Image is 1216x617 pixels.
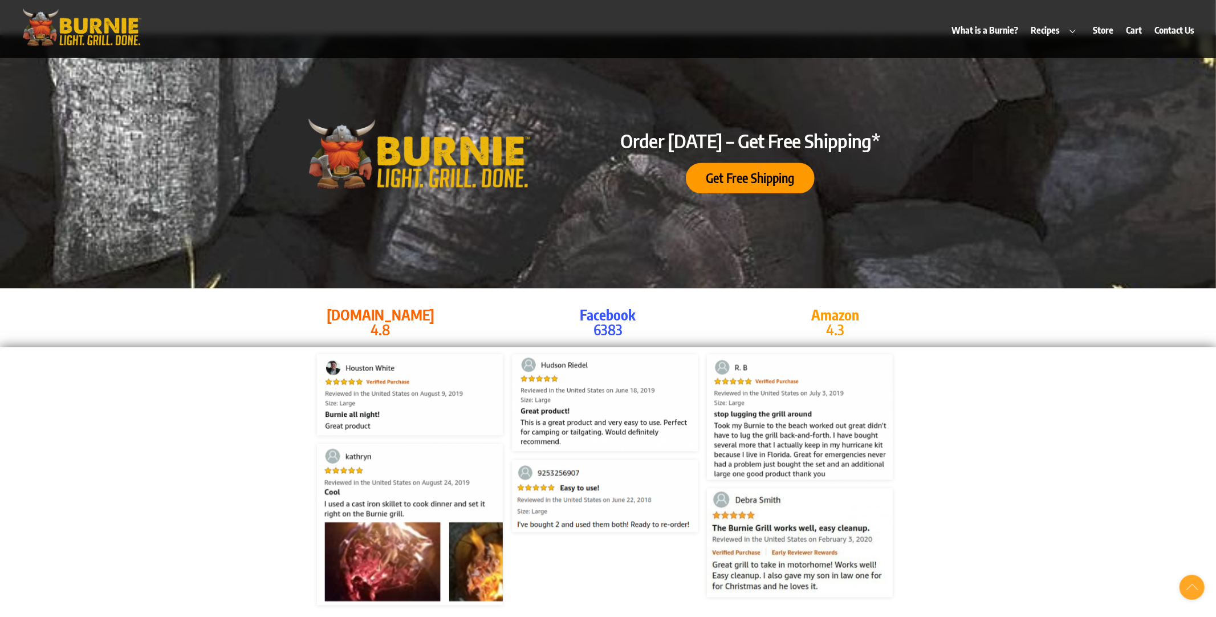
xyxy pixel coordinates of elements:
[505,307,711,338] p: 6383
[620,129,880,152] span: Order [DATE] – Get Free Shipping*
[16,33,147,52] a: Burnie Grill
[946,17,1024,43] a: What is a Burnie?
[16,6,147,48] img: burniegrill.com-logo-high-res-2020110_500px
[296,119,540,189] img: burniegrill.com-logo-high-res-2020110_500px
[580,306,636,324] strong: Facebook
[1121,17,1148,43] a: Cart
[812,306,860,324] strong: Amazon
[1149,17,1200,43] a: Contact Us
[505,307,711,338] a: Facebook6383
[686,163,815,193] a: Get Free Shipping
[733,307,939,338] p: 4.3
[512,354,698,451] img: burniegrill.com-reviews_amazon-20201022_02
[317,354,503,435] img: burniegrill.com-reviews_amazon-20201022_06
[512,460,698,532] img: burniegrill.com-reviews_amazon-20201022_01
[706,172,794,184] span: Get Free Shipping
[317,444,503,605] img: burniegrill.com-reviews_amazon-20201022_04
[707,354,893,480] img: burniegrill.com-reviews_amazon-20201022_07
[1026,17,1086,43] a: Recipes
[1087,17,1119,43] a: Store
[278,307,484,338] a: [DOMAIN_NAME]4.8
[327,306,434,324] strong: [DOMAIN_NAME]
[707,488,893,596] img: burniegrill.com-reviews_amazon-20210224_01
[733,307,939,338] a: Amazon4.3
[278,307,484,338] p: 4.8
